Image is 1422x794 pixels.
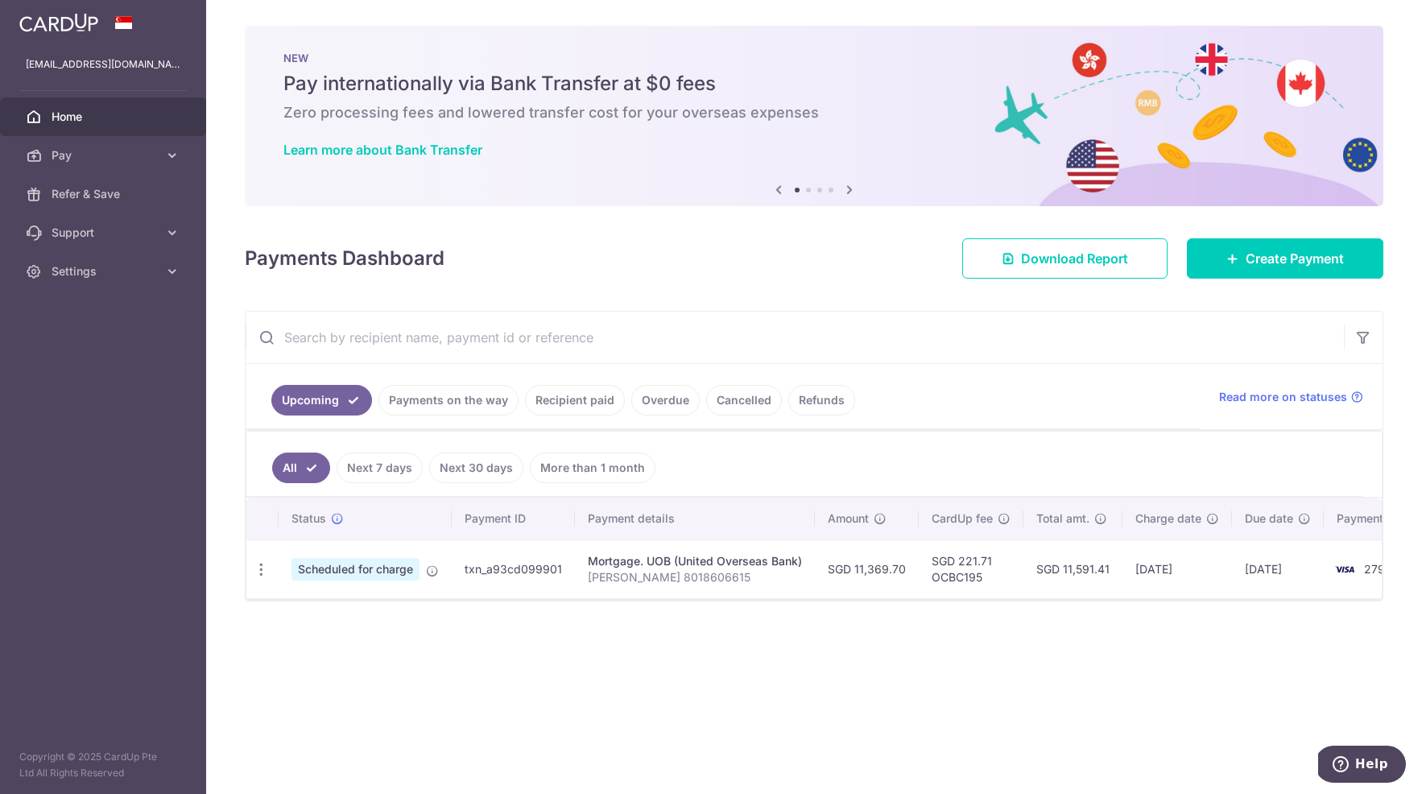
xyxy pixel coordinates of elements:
[1036,511,1089,527] span: Total amt.
[1318,746,1406,786] iframe: Opens a widget where you can find more information
[52,263,158,279] span: Settings
[245,244,444,273] h4: Payments Dashboard
[26,56,180,72] p: [EMAIL_ADDRESS][DOMAIN_NAME]
[272,453,330,483] a: All
[52,147,158,163] span: Pay
[283,103,1345,122] h6: Zero processing fees and lowered transfer cost for your overseas expenses
[788,385,855,416] a: Refunds
[378,385,519,416] a: Payments on the way
[525,385,625,416] a: Recipient paid
[706,385,782,416] a: Cancelled
[283,52,1345,64] p: NEW
[1232,540,1324,598] td: [DATE]
[271,385,372,416] a: Upcoming
[1246,249,1344,268] span: Create Payment
[575,498,815,540] th: Payment details
[1245,511,1293,527] span: Due date
[1187,238,1383,279] a: Create Payment
[815,540,919,598] td: SGD 11,369.70
[283,71,1345,97] h5: Pay internationally via Bank Transfer at $0 fees
[245,26,1383,206] img: Bank transfer banner
[828,511,869,527] span: Amount
[932,511,993,527] span: CardUp fee
[246,312,1344,363] input: Search by recipient name, payment id or reference
[283,142,482,158] a: Learn more about Bank Transfer
[19,13,98,32] img: CardUp
[452,540,575,598] td: txn_a93cd099901
[429,453,523,483] a: Next 30 days
[1135,511,1201,527] span: Charge date
[1219,389,1363,405] a: Read more on statuses
[919,540,1023,598] td: SGD 221.71 OCBC195
[452,498,575,540] th: Payment ID
[588,569,802,585] p: [PERSON_NAME] 8018606615
[52,109,158,125] span: Home
[1219,389,1347,405] span: Read more on statuses
[1364,562,1392,576] span: 2798
[1122,540,1232,598] td: [DATE]
[291,558,420,581] span: Scheduled for charge
[530,453,655,483] a: More than 1 month
[962,238,1168,279] a: Download Report
[337,453,423,483] a: Next 7 days
[291,511,326,527] span: Status
[588,553,802,569] div: Mortgage. UOB (United Overseas Bank)
[52,225,158,241] span: Support
[631,385,700,416] a: Overdue
[1021,249,1128,268] span: Download Report
[1329,560,1361,579] img: Bank Card
[52,186,158,202] span: Refer & Save
[1023,540,1122,598] td: SGD 11,591.41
